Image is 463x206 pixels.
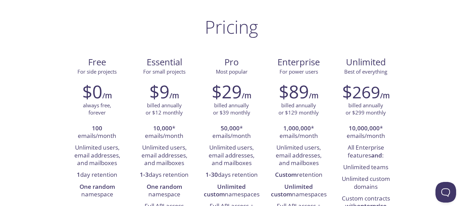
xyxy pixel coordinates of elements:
li: Unlimited users, email addresses, and mailboxes [270,142,327,169]
strong: 1 [77,171,80,178]
li: Unlimited teams [337,162,394,173]
h2: $29 [212,81,242,102]
strong: 10,000 [153,124,172,132]
span: For small projects [143,68,186,75]
h6: /m [380,90,390,101]
h2: $0 [82,81,102,102]
h6: /m [169,90,179,101]
strong: One random [80,183,115,191]
p: billed annually or $299 monthly [346,102,386,117]
h6: /m [242,90,251,101]
h1: Pricing [205,17,258,37]
p: billed annually or $12 monthly [146,102,183,117]
li: days retention [136,169,193,181]
strong: and [371,151,382,159]
h2: $ [342,81,380,102]
li: Unlimited users, email addresses, and mailboxes [69,142,126,169]
span: For side projects [77,68,117,75]
strong: Custom [275,171,297,178]
span: For power users [280,68,318,75]
p: always free, forever [83,102,111,117]
li: * emails/month [337,123,394,142]
iframe: Help Scout Beacon - Open [435,182,456,203]
li: namespace [136,181,193,201]
span: Most popular [216,68,248,75]
li: namespaces [270,181,327,201]
span: Enterprise [271,56,327,68]
li: All Enterprise features : [337,142,394,162]
strong: 100 [92,124,102,132]
span: Pro [203,56,260,68]
li: Unlimited custom domains [337,173,394,193]
span: Best of everything [344,68,387,75]
p: billed annually or $129 monthly [278,102,319,117]
strong: 1,000,000 [283,124,311,132]
li: days retention [203,169,260,181]
p: billed annually or $39 monthly [213,102,250,117]
strong: One random [147,183,182,191]
h6: /m [309,90,318,101]
li: namespace [69,181,126,201]
span: Free [69,56,125,68]
span: Unlimited [346,56,386,68]
h2: $9 [149,81,169,102]
li: day retention [69,169,126,181]
li: emails/month [69,123,126,142]
strong: Unlimited custom [204,183,246,198]
strong: 1-3 [140,171,149,178]
li: * emails/month [136,123,193,142]
strong: Unlimited custom [271,183,313,198]
li: * emails/month [270,123,327,142]
li: Unlimited users, email addresses, and mailboxes [203,142,260,169]
li: Unlimited users, email addresses, and mailboxes [136,142,193,169]
strong: 50,000 [221,124,240,132]
li: namespaces [203,181,260,201]
span: Essential [136,56,192,68]
h6: /m [102,90,112,101]
strong: 1-30 [206,171,218,178]
span: 269 [352,81,380,103]
li: * emails/month [203,123,260,142]
h2: $89 [279,81,309,102]
strong: 10,000,000 [349,124,380,132]
li: retention [270,169,327,181]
